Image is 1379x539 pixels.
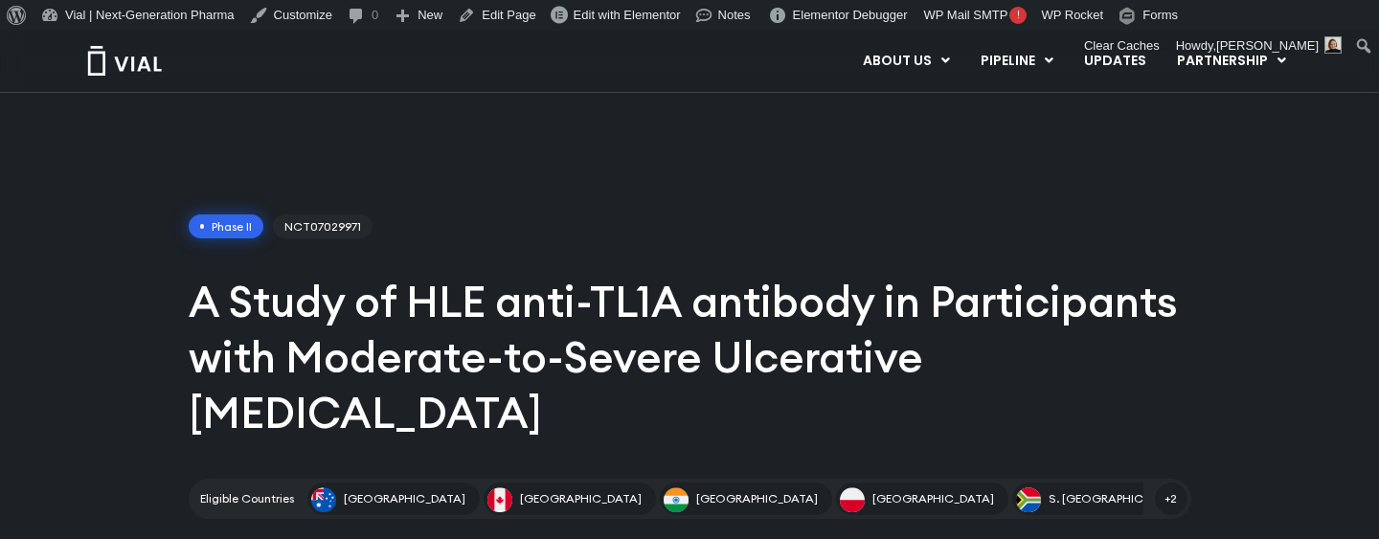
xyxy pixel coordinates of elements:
[273,214,373,239] span: NCT07029971
[840,487,865,512] img: Poland
[1009,7,1027,24] span: !
[1216,38,1319,53] span: [PERSON_NAME]
[574,8,681,22] span: Edit with Elementor
[1069,45,1161,78] a: UPDATES
[696,490,818,507] span: [GEOGRAPHIC_DATA]
[872,490,994,507] span: [GEOGRAPHIC_DATA]
[344,490,465,507] span: [GEOGRAPHIC_DATA]
[520,490,642,507] span: [GEOGRAPHIC_DATA]
[1049,490,1184,507] span: S. [GEOGRAPHIC_DATA]
[1016,487,1041,512] img: S. Africa
[86,46,163,76] img: Vial Logo
[848,45,964,78] a: ABOUT USMenu Toggle
[1074,31,1169,61] div: Clear Caches
[311,487,336,512] img: Australia
[200,490,294,507] h2: Eligible Countries
[1155,483,1187,515] span: +2
[1169,31,1349,61] a: Howdy,
[189,274,1191,440] h1: A Study of HLE anti-TL1A antibody in Participants with Moderate-to-Severe Ulcerative [MEDICAL_DATA]
[189,214,264,239] span: Phase II
[487,487,512,512] img: Canada
[664,487,689,512] img: India
[965,45,1068,78] a: PIPELINEMenu Toggle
